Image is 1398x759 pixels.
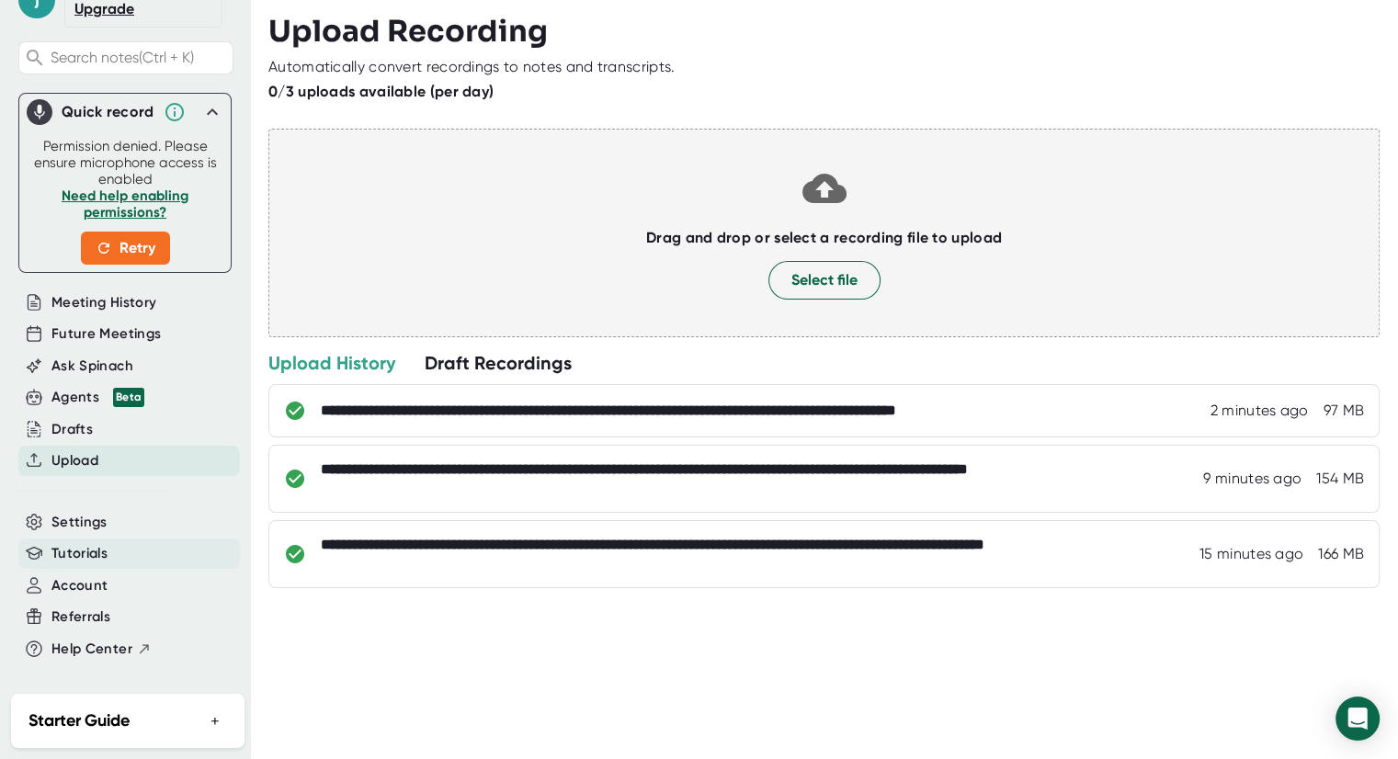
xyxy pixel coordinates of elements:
[1203,470,1301,488] div: 8/10/2025, 9:08:46 PM
[791,269,858,291] span: Select file
[51,387,144,408] button: Agents Beta
[768,261,881,300] button: Select file
[51,49,194,66] span: Search notes (Ctrl + K)
[81,232,170,265] button: Retry
[425,351,572,375] div: Draft Recordings
[203,708,227,734] button: +
[96,237,155,259] span: Retry
[113,388,144,407] div: Beta
[51,639,132,660] span: Help Center
[51,292,156,313] button: Meeting History
[268,14,1380,49] h3: Upload Recording
[1318,545,1364,563] div: 166 MB
[646,229,1002,246] b: Drag and drop or select a recording file to upload
[1210,402,1309,420] div: 8/10/2025, 9:15:45 PM
[268,351,395,375] div: Upload History
[27,94,223,130] div: Quick record
[1199,545,1303,563] div: 8/10/2025, 9:02:28 PM
[28,708,130,733] h2: Starter Guide
[30,138,220,265] div: Permission denied. Please ensure microphone access is enabled
[51,575,108,596] button: Account
[51,606,110,628] button: Referrals
[51,356,133,377] button: Ask Spinach
[51,512,108,533] button: Settings
[51,639,152,660] button: Help Center
[51,387,144,408] div: Agents
[1324,402,1365,420] div: 97 MB
[268,83,494,100] b: 0/3 uploads available (per day)
[51,323,161,345] button: Future Meetings
[1335,697,1380,741] div: Open Intercom Messenger
[62,103,154,121] div: Quick record
[268,58,675,76] div: Automatically convert recordings to notes and transcripts.
[51,419,93,440] button: Drafts
[51,543,108,564] button: Tutorials
[1316,470,1364,488] div: 154 MB
[62,187,188,221] a: Need help enabling permissions?
[51,450,98,471] button: Upload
